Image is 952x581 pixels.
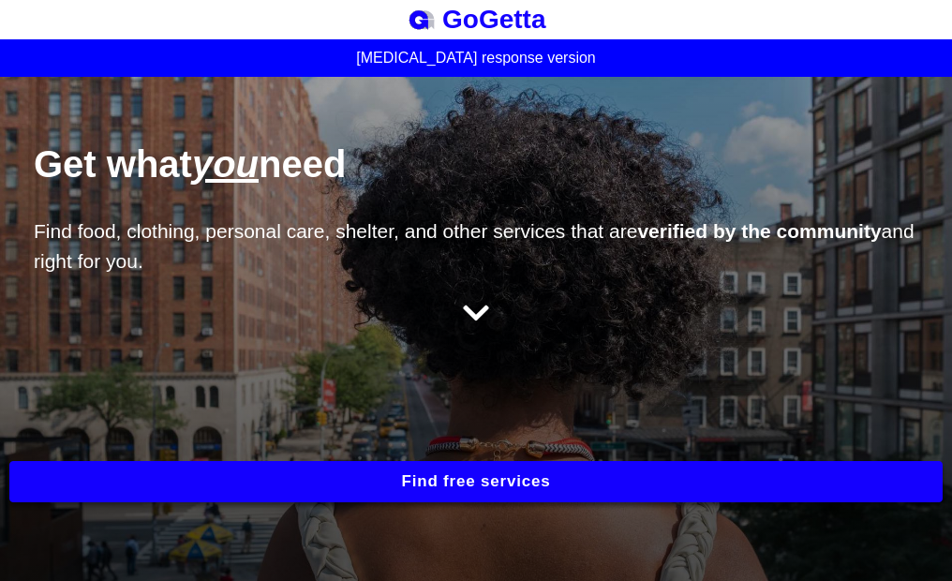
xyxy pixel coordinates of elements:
button: Find free services [9,461,943,502]
a: Find free services [9,473,943,489]
p: Find food, clothing, personal care, shelter, and other services that are and right for you. [34,216,918,276]
strong: verified by the community [637,220,881,242]
h1: Get what need [34,142,929,209]
span: you [192,143,259,185]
